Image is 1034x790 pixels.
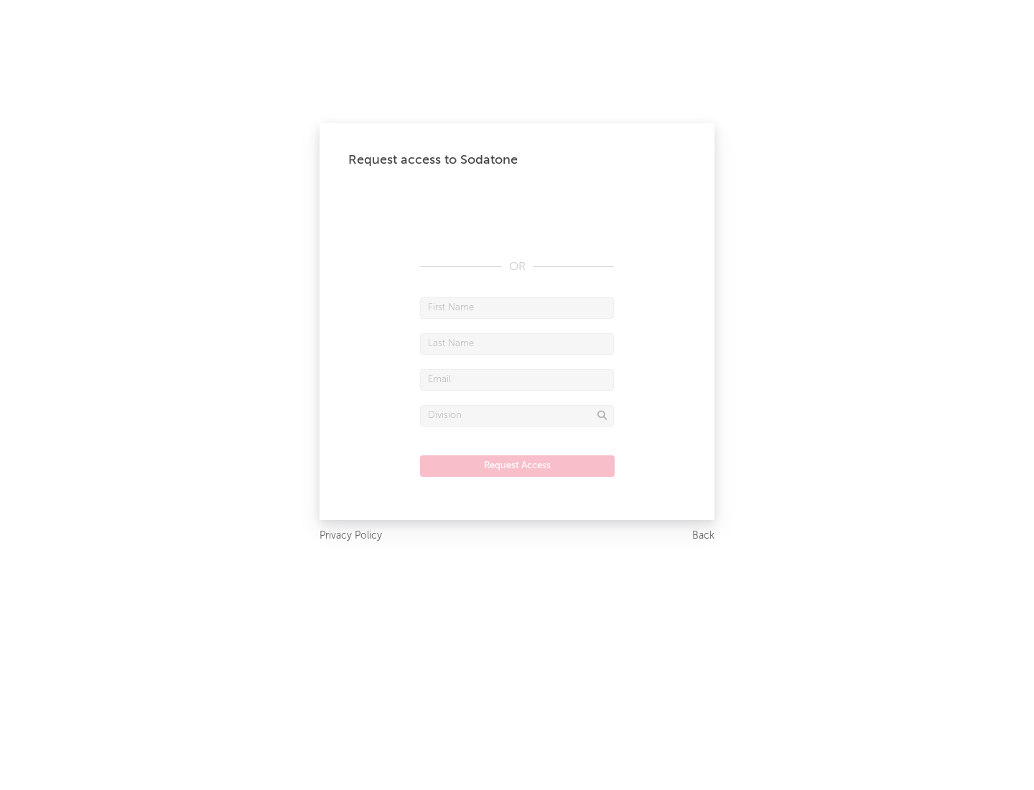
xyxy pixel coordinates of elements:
input: Last Name [420,333,614,355]
div: OR [420,259,614,276]
input: First Name [420,297,614,319]
input: Email [420,369,614,391]
div: Request access to Sodatone [348,152,686,169]
a: Back [692,527,714,545]
a: Privacy Policy [320,527,382,545]
input: Division [420,405,614,427]
button: Request Access [420,455,615,477]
